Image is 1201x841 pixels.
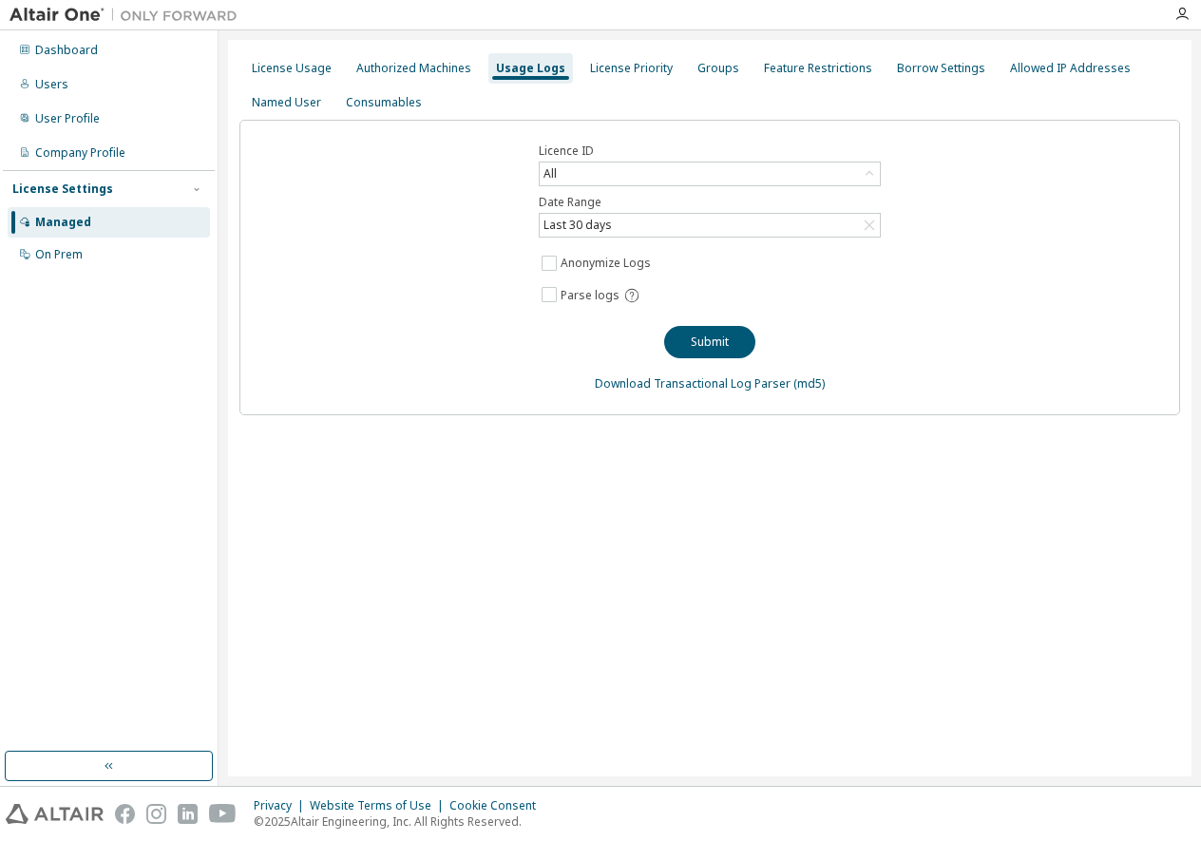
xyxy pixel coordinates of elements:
[209,804,237,824] img: youtube.svg
[561,252,655,275] label: Anonymize Logs
[115,804,135,824] img: facebook.svg
[449,798,547,813] div: Cookie Consent
[1010,61,1131,76] div: Allowed IP Addresses
[252,61,332,76] div: License Usage
[35,247,83,262] div: On Prem
[664,326,755,358] button: Submit
[793,375,825,392] a: (md5)
[10,6,247,25] img: Altair One
[541,163,560,184] div: All
[35,77,68,92] div: Users
[12,182,113,197] div: License Settings
[356,61,471,76] div: Authorized Machines
[35,215,91,230] div: Managed
[310,798,449,813] div: Website Terms of Use
[590,61,673,76] div: License Priority
[35,111,100,126] div: User Profile
[897,61,985,76] div: Borrow Settings
[496,61,565,76] div: Usage Logs
[561,288,620,303] span: Parse logs
[697,61,739,76] div: Groups
[35,145,125,161] div: Company Profile
[540,214,880,237] div: Last 30 days
[539,143,881,159] label: Licence ID
[764,61,872,76] div: Feature Restrictions
[178,804,198,824] img: linkedin.svg
[541,215,615,236] div: Last 30 days
[254,798,310,813] div: Privacy
[146,804,166,824] img: instagram.svg
[346,95,422,110] div: Consumables
[252,95,321,110] div: Named User
[254,813,547,830] p: © 2025 Altair Engineering, Inc. All Rights Reserved.
[6,804,104,824] img: altair_logo.svg
[539,195,881,210] label: Date Range
[35,43,98,58] div: Dashboard
[595,375,791,392] a: Download Transactional Log Parser
[540,162,880,185] div: All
